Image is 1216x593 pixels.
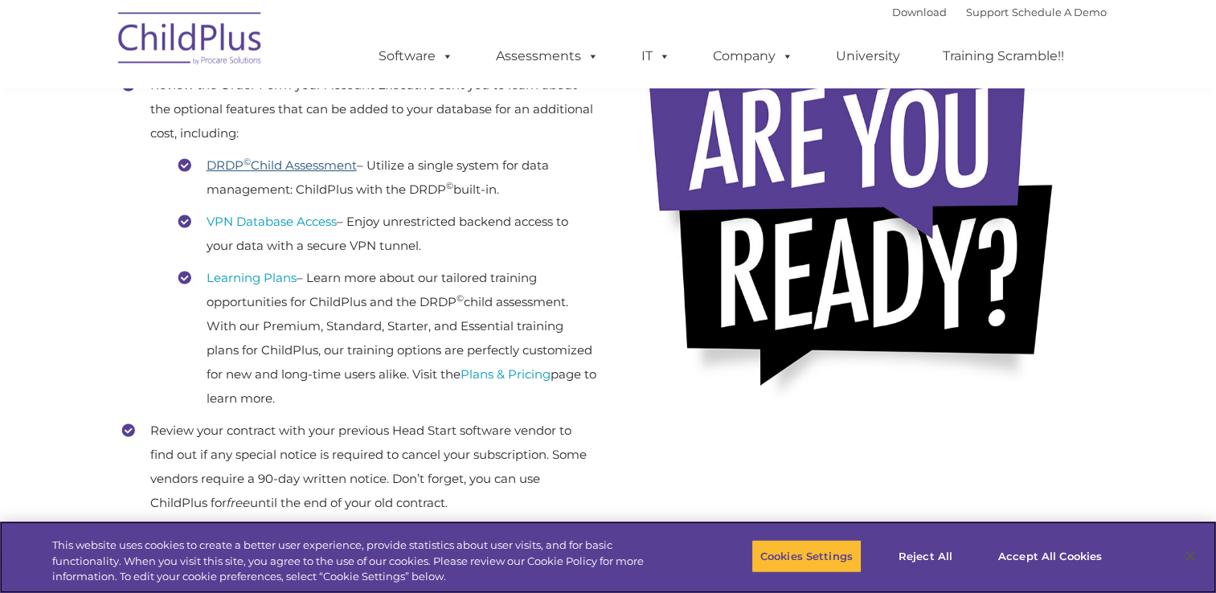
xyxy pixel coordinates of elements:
[207,214,337,229] a: VPN Database Access
[751,539,862,573] button: Cookies Settings
[178,153,596,202] li: – Utilize a single system for data management: ChildPlus with the DRDP built-in.
[362,40,469,72] a: Software
[446,180,453,191] sup: ©
[461,366,551,382] a: Plans & Pricing
[244,156,251,167] sup: ©
[110,1,271,81] img: ChildPlus by Procare Solutions
[178,266,596,411] li: – Learn more about our tailored training opportunities for ChildPlus and the DRDP child assessmen...
[892,6,1107,18] font: |
[625,40,686,72] a: IT
[966,6,1009,18] a: Support
[207,270,297,285] a: Learning Plans
[820,40,916,72] a: University
[697,40,809,72] a: Company
[1012,6,1107,18] a: Schedule A Demo
[480,40,615,72] a: Assessments
[633,39,1083,420] img: areyouready
[122,419,596,515] li: Review your contract with your previous Head Start software vendor to find out if any special not...
[178,210,596,258] li: – Enjoy unrestricted backend access to your data with a secure VPN tunnel.
[1173,538,1208,574] button: Close
[457,292,464,304] sup: ©
[227,495,250,510] em: free
[927,40,1080,72] a: Training Scramble!!
[892,6,947,18] a: Download
[989,539,1111,573] button: Accept All Cookies
[52,538,669,585] div: This website uses cookies to create a better user experience, provide statistics about user visit...
[207,157,357,173] a: DRDP©Child Assessment
[122,73,596,411] li: Review the Order Form your Account Executive sent you to learn about the optional features that c...
[875,539,976,573] button: Reject All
